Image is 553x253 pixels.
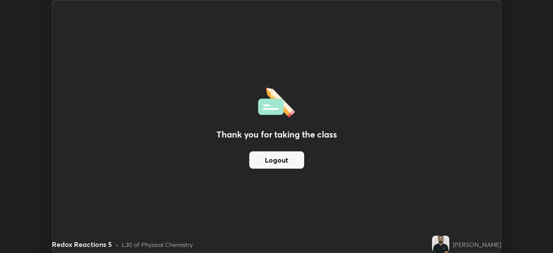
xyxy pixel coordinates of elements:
[216,128,337,141] h2: Thank you for taking the class
[115,240,118,249] div: •
[432,236,449,253] img: 5e6e13c1ec7d4a9f98ea3605e43f832c.jpg
[52,239,112,250] div: Redox Reactions 5
[249,151,304,169] button: Logout
[258,85,295,118] img: offlineFeedback.1438e8b3.svg
[122,240,193,249] div: L30 of Physical Chemistry
[453,240,501,249] div: [PERSON_NAME]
